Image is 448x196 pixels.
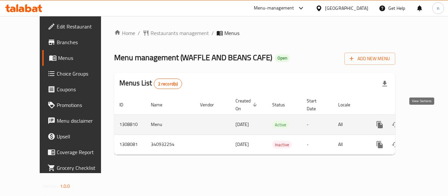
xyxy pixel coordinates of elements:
a: Restaurants management [143,29,209,37]
div: Export file [377,76,393,92]
span: Restaurants management [151,29,209,37]
span: Promotions [57,101,109,109]
div: [GEOGRAPHIC_DATA] [325,5,368,12]
td: Menu [146,115,195,134]
a: Branches [42,34,114,50]
span: Coverage Report [57,148,109,156]
span: Name [151,101,171,109]
span: Status [272,101,294,109]
span: Menu disclaimer [57,117,109,125]
span: n [437,5,439,12]
a: Coverage Report [42,144,114,160]
span: Menus [224,29,239,37]
td: - [301,115,333,134]
li: / [138,29,140,37]
span: Version: [43,182,59,190]
td: 1308081 [114,134,146,154]
span: Inactive [272,141,292,149]
span: 1.0.0 [60,182,70,190]
span: Branches [57,38,109,46]
nav: breadcrumb [114,29,395,37]
li: / [212,29,214,37]
span: 2 record(s) [154,81,182,87]
table: enhanced table [114,95,440,155]
span: Edit Restaurant [57,23,109,30]
a: Grocery Checklist [42,160,114,176]
button: Change Status [388,117,403,133]
button: more [372,137,388,152]
span: [DATE] [235,120,249,129]
td: 340932254 [146,134,195,154]
span: Menu management ( WAFFLE AND BEANS CAFE ) [114,50,272,65]
a: Menu disclaimer [42,113,114,129]
div: Menu-management [254,4,294,12]
a: Upsell [42,129,114,144]
th: Actions [367,95,440,115]
span: Locale [338,101,359,109]
span: Add New Menu [350,55,390,63]
span: Created On [235,97,259,113]
span: Start Date [307,97,325,113]
td: All [333,115,367,134]
a: Menus [42,50,114,66]
span: Open [275,55,290,61]
span: ID [119,101,132,109]
span: Choice Groups [57,70,109,78]
a: Promotions [42,97,114,113]
a: Choice Groups [42,66,114,81]
span: Vendor [200,101,222,109]
span: Grocery Checklist [57,164,109,172]
div: Open [275,54,290,62]
a: Home [114,29,135,37]
div: Total records count [154,79,182,89]
td: 1308810 [114,115,146,134]
span: Menus [58,54,109,62]
button: Add New Menu [344,53,395,65]
button: more [372,117,388,133]
button: Change Status [388,137,403,152]
span: Coupons [57,85,109,93]
a: Coupons [42,81,114,97]
span: Active [272,121,289,129]
td: All [333,134,367,154]
td: - [301,134,333,154]
h2: Menus List [119,78,182,89]
a: Edit Restaurant [42,19,114,34]
span: Upsell [57,133,109,140]
span: [DATE] [235,140,249,149]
